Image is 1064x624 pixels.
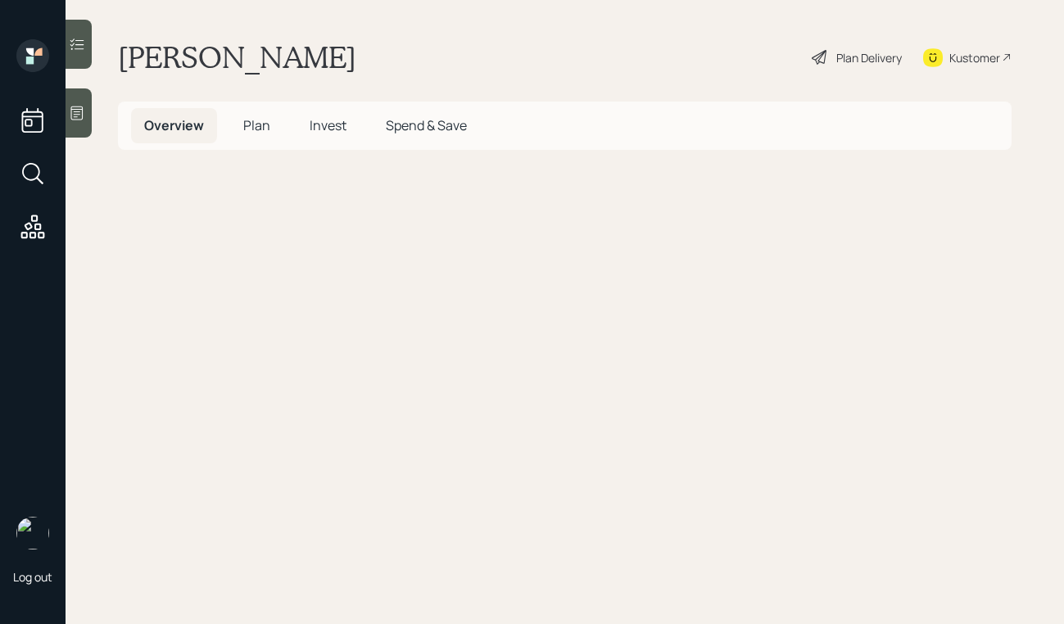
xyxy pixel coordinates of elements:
[243,116,270,134] span: Plan
[310,116,346,134] span: Invest
[386,116,467,134] span: Spend & Save
[13,569,52,585] div: Log out
[118,39,356,75] h1: [PERSON_NAME]
[16,517,49,549] img: aleksandra-headshot.png
[836,49,902,66] div: Plan Delivery
[949,49,1000,66] div: Kustomer
[144,116,204,134] span: Overview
